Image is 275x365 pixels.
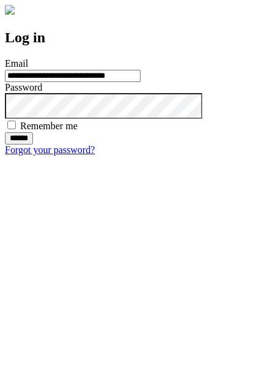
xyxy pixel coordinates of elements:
img: logo-4e3dc11c47720685a147b03b5a06dd966a58ff35d612b21f08c02c0306f2b779.png [5,5,15,15]
label: Remember me [20,121,78,131]
a: Forgot your password? [5,145,95,155]
label: Password [5,82,42,92]
label: Email [5,58,28,69]
h2: Log in [5,29,270,46]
